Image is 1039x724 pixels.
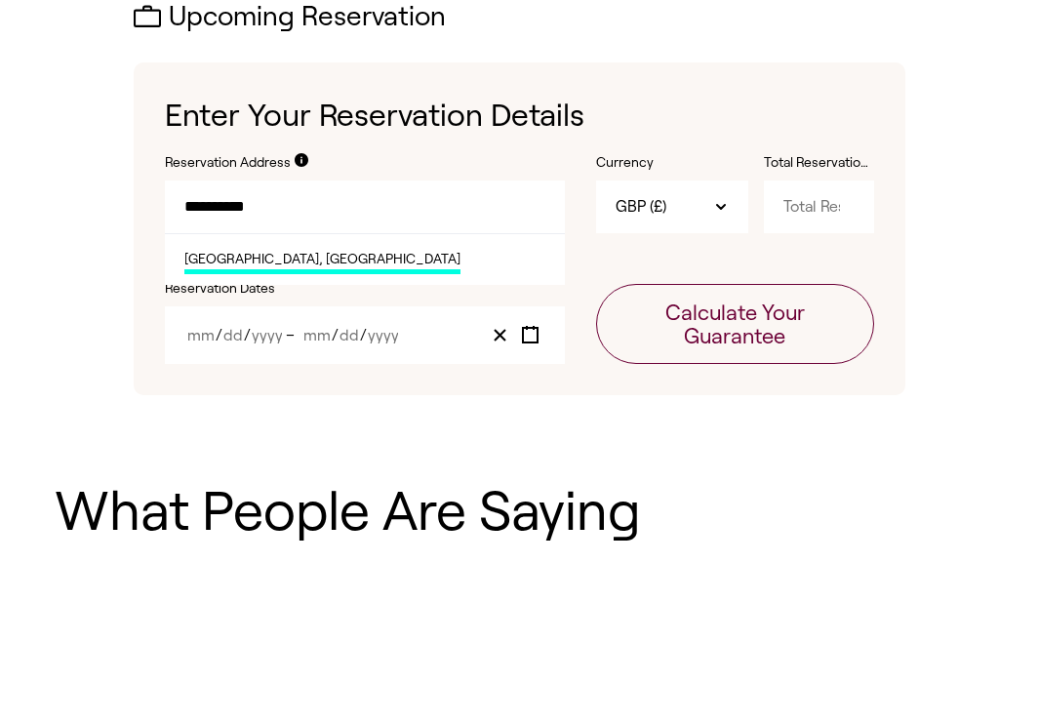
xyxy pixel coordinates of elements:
span: – [286,327,300,343]
input: Day [339,327,360,343]
button: Clear value [485,322,515,348]
label: Total Reservation Cost [764,153,873,173]
label: Currency [596,153,748,173]
button: Toggle calendar [515,322,545,348]
span: / [244,327,251,343]
input: Year [367,327,399,343]
label: Reservation Dates [165,279,565,299]
span: / [332,327,339,343]
span: / [216,327,222,343]
button: Calculate Your Guarantee [596,284,873,364]
h1: Enter Your Reservation Details [165,94,873,138]
span: GBP (£) [616,196,666,218]
input: Month [302,327,332,343]
span: / [360,327,367,343]
input: Year [251,327,283,343]
h2: Upcoming Reservation [134,2,904,32]
span: [GEOGRAPHIC_DATA], [GEOGRAPHIC_DATA] [184,250,460,274]
h1: What People Are Saying [55,481,984,542]
input: Total Reservation Cost [764,181,873,233]
input: Day [222,327,244,343]
label: Reservation Address [165,153,291,173]
input: Month [186,327,216,343]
